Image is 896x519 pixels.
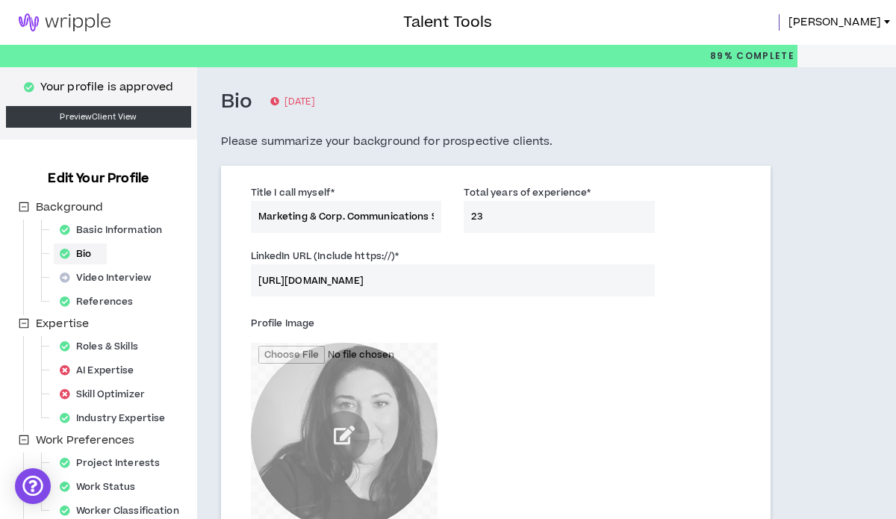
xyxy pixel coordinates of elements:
h5: Please summarize your background for prospective clients. [221,133,771,151]
label: LinkedIn URL (Include https://) [251,244,399,268]
div: Bio [54,243,107,264]
span: Work Preferences [33,432,137,450]
input: LinkedIn URL [251,264,656,296]
span: Background [33,199,106,217]
p: [DATE] [270,95,315,110]
div: Basic Information [54,220,177,240]
span: Background [36,199,103,215]
div: Industry Expertise [54,408,180,429]
span: [PERSON_NAME] [788,14,881,31]
div: Video Interview [54,267,167,288]
div: Roles & Skills [54,336,153,357]
span: Expertise [36,316,89,332]
h3: Bio [221,90,253,115]
input: e.g. Creative Director, Digital Strategist, etc. [251,201,442,233]
div: Skill Optimizer [54,384,160,405]
div: Project Interests [54,453,175,473]
span: minus-square [19,318,29,329]
input: Years [464,201,655,233]
div: References [54,291,148,312]
p: 89% [710,45,794,67]
label: Total years of experience [464,181,591,205]
span: Work Preferences [36,432,134,448]
span: minus-square [19,202,29,212]
h3: Edit Your Profile [42,170,155,187]
label: Title I call myself [251,181,335,205]
a: PreviewClient View [6,106,191,128]
label: Profile Image [251,311,315,335]
h3: Talent Tools [403,11,492,34]
span: minus-square [19,435,29,445]
div: Work Status [54,476,150,497]
p: Your profile is approved [40,79,173,96]
span: Expertise [33,315,92,333]
span: Complete [733,49,794,63]
div: AI Expertise [54,360,149,381]
div: Open Intercom Messenger [15,468,51,504]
